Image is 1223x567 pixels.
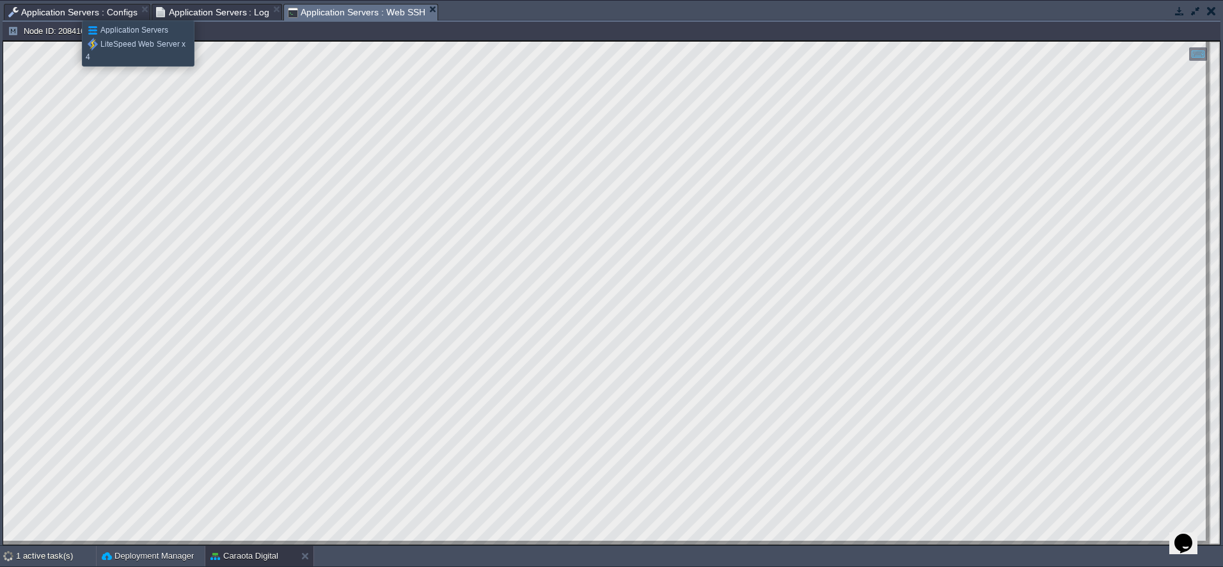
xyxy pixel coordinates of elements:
div: Application Servers [86,23,191,37]
div: 1 active task(s) [16,546,96,566]
span: Application Servers : Log [156,4,270,20]
button: Node ID: 208416 [8,25,89,36]
span: Application Servers : Configs [8,4,138,20]
iframe: chat widget [1169,516,1210,554]
button: Deployment Manager [102,550,194,563]
span: Application Servers : Web SSH [288,4,425,20]
button: Caraota Digital [210,550,278,563]
div: LiteSpeed Web Server x 4 [86,37,191,64]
